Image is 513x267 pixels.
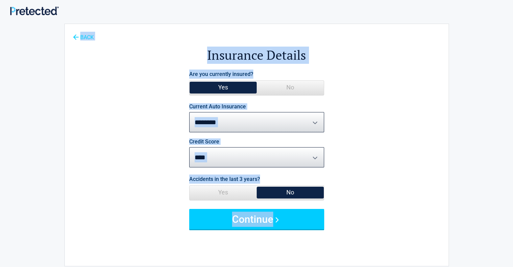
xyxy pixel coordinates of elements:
img: Main Logo [10,6,59,15]
span: Yes [190,81,257,94]
label: Accidents in the last 3 years? [189,175,260,184]
span: No [257,186,324,199]
a: BACK [72,28,95,40]
h2: Insurance Details [102,47,411,64]
span: Yes [190,186,257,199]
button: Continue [189,209,324,229]
span: No [257,81,324,94]
label: Credit Score [189,139,219,144]
label: Current Auto Insurance [189,104,246,109]
label: Are you currently insured? [189,70,253,79]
